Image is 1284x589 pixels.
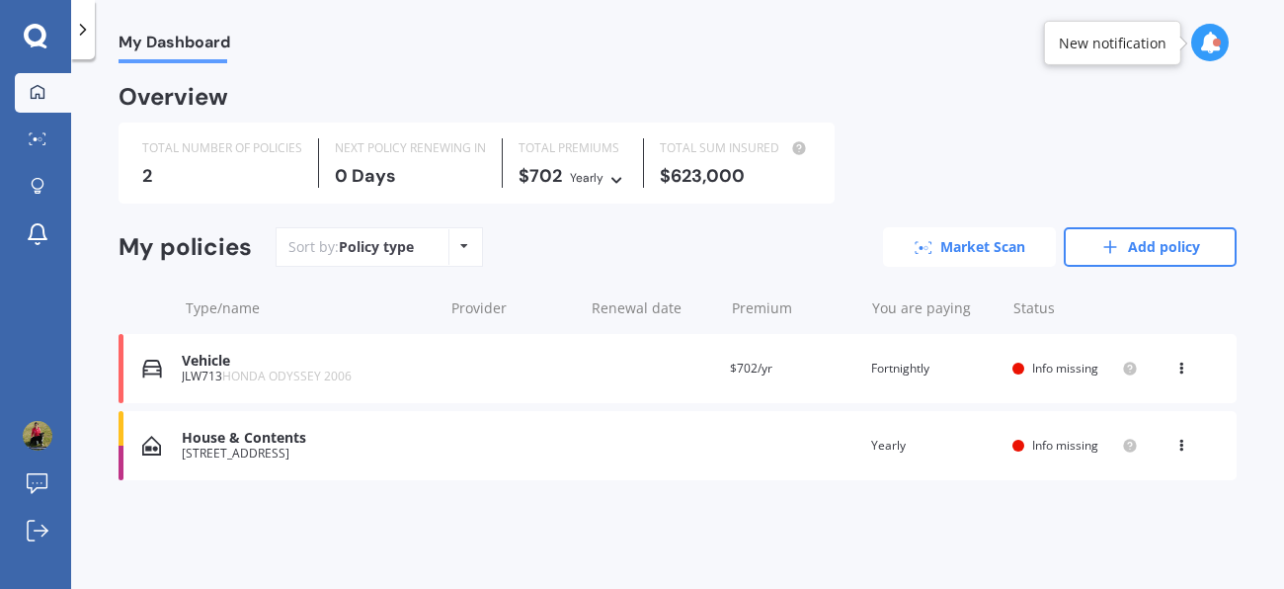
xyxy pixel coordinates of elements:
[660,166,811,186] div: $623,000
[182,430,433,447] div: House & Contents
[883,227,1056,267] a: Market Scan
[871,436,997,456] div: Yearly
[182,353,433,370] div: Vehicle
[119,87,228,107] div: Overview
[519,138,627,158] div: TOTAL PREMIUMS
[519,166,627,188] div: $702
[1064,227,1237,267] a: Add policy
[119,233,252,262] div: My policies
[142,359,162,379] img: Vehicle
[288,237,414,257] div: Sort by:
[1059,34,1166,53] div: New notification
[732,298,856,318] div: Premium
[23,421,52,451] img: 98f7310023cce4806841fada56b8a935
[592,298,716,318] div: Renewal date
[182,370,433,383] div: JLW713
[335,138,486,158] div: NEXT POLICY RENEWING IN
[142,436,161,456] img: House & Contents
[1032,437,1098,454] span: Info missing
[119,33,230,59] span: My Dashboard
[222,368,352,384] span: HONDA ODYSSEY 2006
[660,138,811,158] div: TOTAL SUM INSURED
[570,168,603,188] div: Yearly
[451,298,576,318] div: Provider
[142,166,302,186] div: 2
[335,166,486,186] div: 0 Days
[339,237,414,257] div: Policy type
[1032,360,1098,377] span: Info missing
[871,359,997,379] div: Fortnightly
[186,298,436,318] div: Type/name
[872,298,997,318] div: You are paying
[142,138,302,158] div: TOTAL NUMBER OF POLICIES
[182,447,433,461] div: [STREET_ADDRESS]
[1013,298,1138,318] div: Status
[730,360,772,377] span: $702/yr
